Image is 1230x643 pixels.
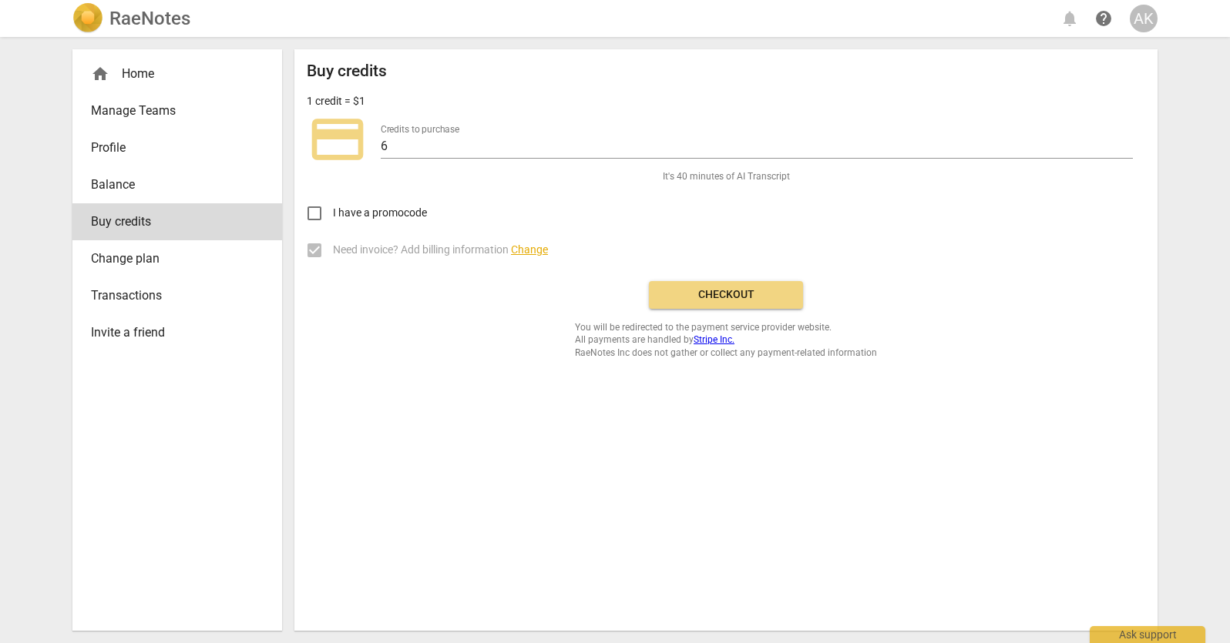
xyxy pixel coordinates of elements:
h2: RaeNotes [109,8,190,29]
span: help [1094,9,1113,28]
span: Buy credits [91,213,251,231]
a: Stripe Inc. [694,334,734,345]
a: Manage Teams [72,92,282,129]
span: Transactions [91,286,251,305]
span: Invite a friend [91,323,251,342]
span: It's 40 minutes of AI Transcript [663,170,790,183]
span: Checkout [661,287,791,303]
img: Logo [72,3,103,34]
a: Change plan [72,240,282,277]
a: Help [1090,5,1117,32]
h2: Buy credits [307,62,387,81]
a: Transactions [72,277,282,314]
span: Balance [91,176,251,194]
a: Balance [72,166,282,203]
span: Change plan [91,249,251,268]
a: Invite a friend [72,314,282,351]
a: LogoRaeNotes [72,3,190,34]
span: Manage Teams [91,102,251,120]
button: Checkout [649,281,803,309]
span: Need invoice? Add billing information [333,242,548,258]
span: I have a promocode [333,205,427,221]
span: Profile [91,139,251,157]
span: Change [511,243,548,256]
label: Credits to purchase [381,125,459,134]
div: Home [91,65,251,83]
div: Ask support [1090,626,1205,643]
span: credit_card [307,109,368,170]
a: Buy credits [72,203,282,240]
a: Profile [72,129,282,166]
p: 1 credit = $1 [307,93,365,109]
div: Home [72,55,282,92]
span: You will be redirected to the payment service provider website. All payments are handled by RaeNo... [575,321,877,360]
span: home [91,65,109,83]
button: AK [1130,5,1158,32]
